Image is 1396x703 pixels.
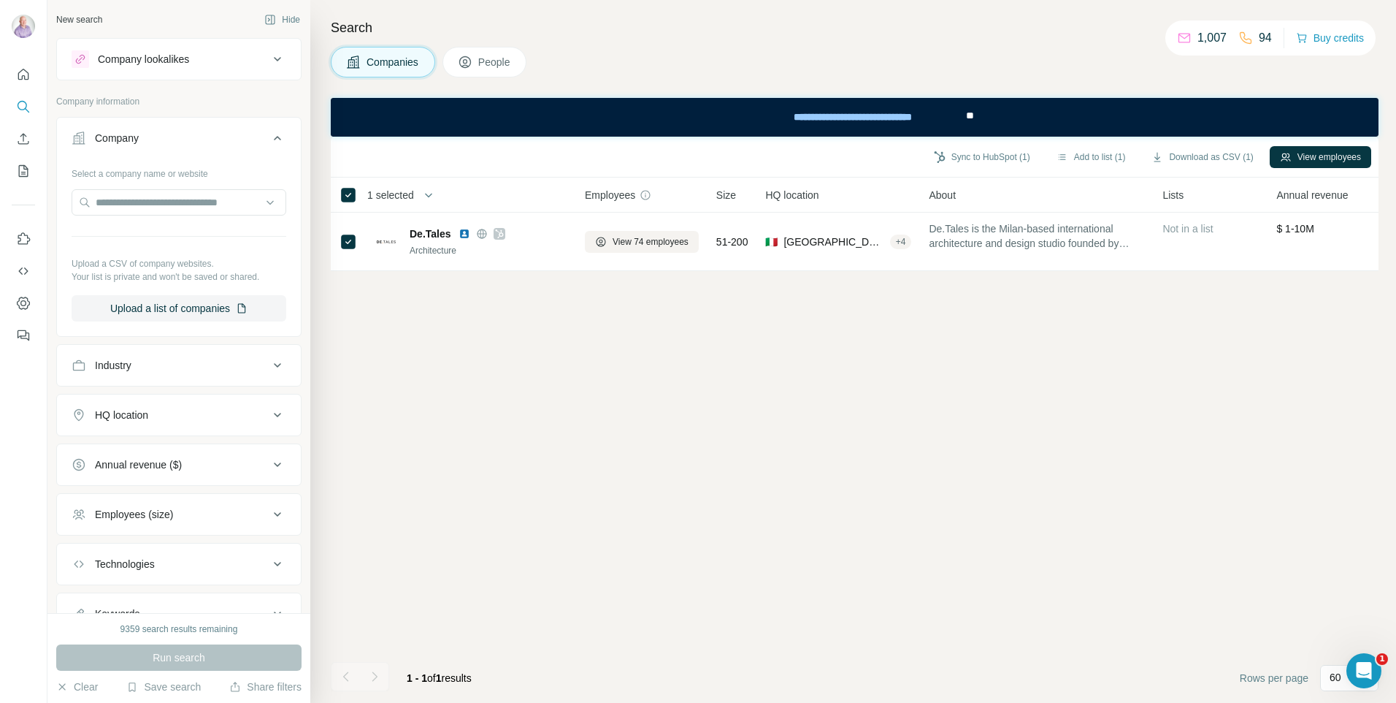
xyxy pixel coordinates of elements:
div: Annual revenue ($) [95,457,182,472]
div: + 4 [890,235,912,248]
button: View employees [1270,146,1371,168]
span: Employees [585,188,635,202]
span: 51-200 [716,235,748,249]
p: Upload a CSV of company websites. [72,257,286,270]
div: New search [56,13,102,26]
button: HQ location [57,398,301,433]
iframe: Intercom live chat [1346,653,1381,688]
div: Industry [95,358,131,373]
p: Your list is private and won't be saved or shared. [72,270,286,284]
div: Keywords [95,607,139,621]
p: 1,007 [1197,29,1227,47]
span: Annual revenue [1276,188,1348,202]
span: [GEOGRAPHIC_DATA], [GEOGRAPHIC_DATA], [GEOGRAPHIC_DATA] [783,235,883,249]
span: Rows per page [1240,671,1308,685]
span: 1 selected [367,188,414,202]
button: Buy credits [1296,28,1364,48]
span: Size [716,188,736,202]
button: Add to list (1) [1046,146,1136,168]
button: Dashboard [12,290,35,316]
iframe: Banner [331,98,1378,137]
span: 1 [1376,653,1388,665]
span: People [478,55,512,69]
p: Company information [56,95,302,108]
button: Feedback [12,322,35,349]
button: Search [12,94,35,120]
button: Industry [57,348,301,383]
button: Enrich CSV [12,126,35,152]
h4: Search [331,18,1378,38]
div: Technologies [95,557,155,571]
img: LinkedIn logo [459,228,470,240]
span: View 74 employees [613,235,689,248]
span: 🇮🇹 [765,235,778,249]
button: Share filters [229,680,302,694]
span: 1 - 1 [407,672,427,684]
div: Company [95,131,139,145]
img: Avatar [12,15,35,38]
p: 94 [1259,29,1272,47]
button: Download as CSV (1) [1141,146,1263,168]
span: De.Tales is the Milan-based international architecture and design studio founded by [PERSON_NAME]... [929,221,1145,251]
button: Save search [126,680,201,694]
div: Employees (size) [95,507,173,522]
div: Select a company name or website [72,161,286,180]
button: Technologies [57,547,301,582]
button: Hide [254,9,310,31]
button: View 74 employees [585,231,699,253]
span: 1 [436,672,442,684]
span: Companies [367,55,420,69]
div: Architecture [410,244,567,257]
span: Not in a list [1162,223,1213,235]
div: Company lookalikes [98,52,189,66]
button: My lists [12,158,35,184]
button: Clear [56,680,98,694]
button: Company lookalikes [57,42,301,77]
button: Use Surfe API [12,258,35,284]
img: Logo of De.Tales [375,230,398,254]
button: Upload a list of companies [72,295,286,322]
span: About [929,188,956,202]
button: Sync to HubSpot (1) [924,146,1040,168]
button: Company [57,121,301,161]
p: 60 [1330,670,1341,685]
span: Lists [1162,188,1184,202]
span: $ 1-10M [1276,223,1313,235]
button: Use Surfe on LinkedIn [12,226,35,252]
button: Annual revenue ($) [57,447,301,482]
span: of [427,672,436,684]
div: 9359 search results remaining [120,623,238,636]
button: Employees (size) [57,497,301,532]
button: Keywords [57,596,301,631]
button: Quick start [12,61,35,88]
span: results [407,672,472,684]
div: HQ location [95,408,148,422]
span: De.Tales [410,227,451,241]
span: HQ location [765,188,818,202]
